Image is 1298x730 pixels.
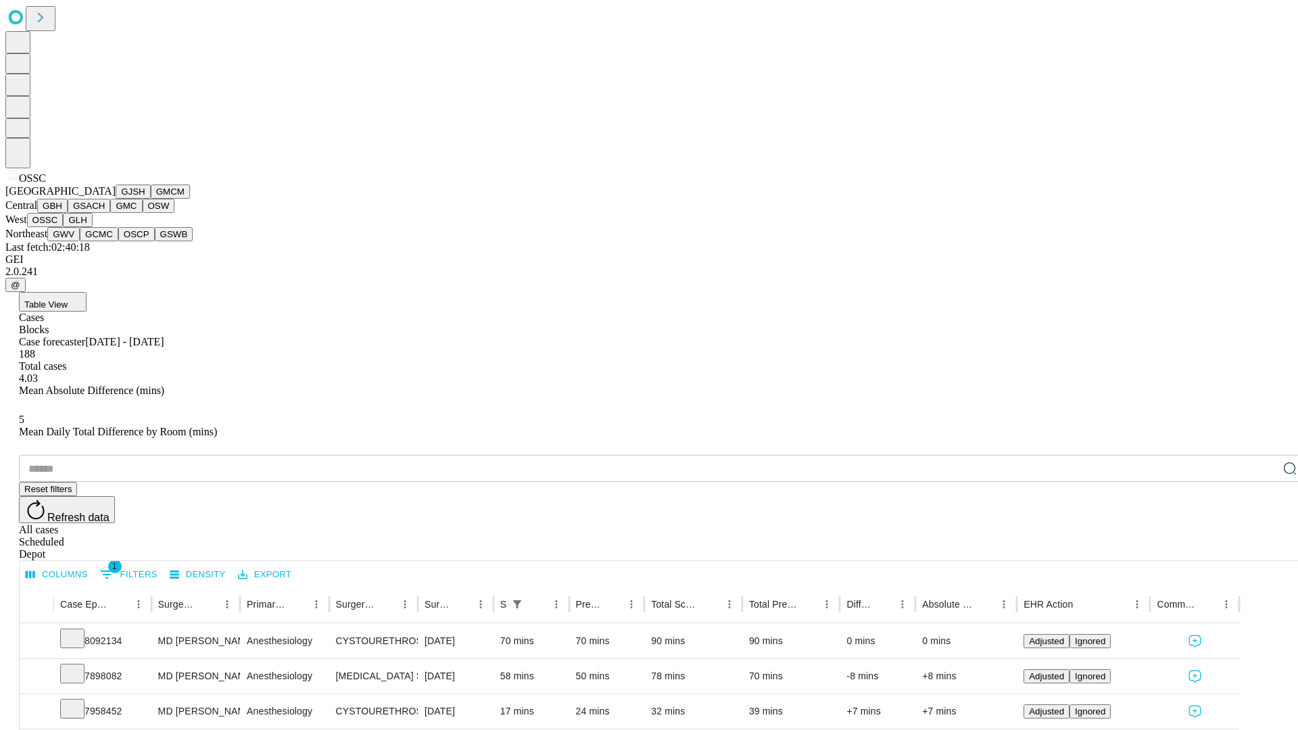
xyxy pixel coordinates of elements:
div: Comments [1157,599,1196,610]
button: @ [5,278,26,292]
span: Mean Daily Total Difference by Room (mins) [19,426,217,437]
div: Predicted In Room Duration [576,599,602,610]
div: [MEDICAL_DATA] SURGICAL [336,659,411,693]
span: Last fetch: 02:40:18 [5,241,90,253]
div: MD [PERSON_NAME] Md [158,624,233,658]
button: GSWB [155,227,193,241]
div: 17 mins [500,694,562,729]
button: GJSH [116,185,151,199]
button: Refresh data [19,496,115,523]
button: Sort [1198,595,1217,614]
div: Anesthesiology [247,694,322,729]
button: Menu [1217,595,1236,614]
button: GBH [37,199,68,213]
span: 4.03 [19,372,38,384]
div: 58 mins [500,659,562,693]
div: 39 mins [749,694,834,729]
button: OSW [143,199,175,213]
div: 0 mins [846,624,909,658]
div: [DATE] [425,694,487,729]
button: Sort [874,595,893,614]
div: 78 mins [651,659,736,693]
button: Sort [528,595,547,614]
span: Refresh data [47,512,110,523]
span: Adjusted [1029,636,1064,646]
span: Adjusted [1029,671,1064,681]
span: 1 [108,560,122,573]
div: 70 mins [500,624,562,658]
button: Ignored [1069,704,1111,719]
button: Sort [199,595,218,614]
button: Menu [547,595,566,614]
button: Menu [307,595,326,614]
button: Sort [798,595,817,614]
div: EHR Action [1024,599,1073,610]
div: MD [PERSON_NAME] Md [158,659,233,693]
div: +7 mins [846,694,909,729]
div: Scheduled In Room Duration [500,599,506,610]
span: Northeast [5,228,47,239]
div: Anesthesiology [247,624,322,658]
div: +8 mins [922,659,1010,693]
button: Adjusted [1024,704,1069,719]
button: OSSC [27,213,64,227]
span: Table View [24,299,68,310]
button: Table View [19,292,87,312]
button: Menu [720,595,739,614]
span: Mean Absolute Difference (mins) [19,385,164,396]
div: Case Epic Id [60,599,109,610]
div: +7 mins [922,694,1010,729]
span: @ [11,280,20,290]
div: -8 mins [846,659,909,693]
button: Menu [893,595,912,614]
button: GWV [47,227,80,241]
button: Sort [976,595,994,614]
div: [DATE] [425,624,487,658]
div: 70 mins [576,624,638,658]
button: Sort [288,595,307,614]
button: Adjusted [1024,634,1069,648]
button: Sort [452,595,471,614]
div: Total Scheduled Duration [651,599,700,610]
span: Ignored [1075,706,1105,716]
span: Adjusted [1029,706,1064,716]
span: Reset filters [24,484,72,494]
span: Case forecaster [19,336,85,347]
span: Central [5,199,37,211]
div: 8092134 [60,624,145,658]
button: Menu [129,595,148,614]
div: 1 active filter [508,595,527,614]
button: Show filters [97,564,161,585]
div: 0 mins [922,624,1010,658]
div: 2.0.241 [5,266,1293,278]
span: [DATE] - [DATE] [85,336,164,347]
button: Menu [622,595,641,614]
span: Total cases [19,360,66,372]
button: Sort [110,595,129,614]
button: Sort [377,595,395,614]
button: GSACH [68,199,110,213]
button: Adjusted [1024,669,1069,683]
div: [DATE] [425,659,487,693]
div: CYSTOURETHROSCOPY WITH [MEDICAL_DATA] REMOVAL SIMPLE [336,694,411,729]
button: Sort [1074,595,1093,614]
span: [GEOGRAPHIC_DATA] [5,185,116,197]
button: GLH [63,213,92,227]
div: 70 mins [749,659,834,693]
div: 7958452 [60,694,145,729]
button: Menu [218,595,237,614]
div: Primary Service [247,599,286,610]
span: West [5,214,27,225]
button: Menu [471,595,490,614]
div: 24 mins [576,694,638,729]
button: Menu [817,595,836,614]
div: Surgeon Name [158,599,197,610]
button: Sort [701,595,720,614]
div: Surgery Date [425,599,451,610]
button: Select columns [22,564,91,585]
button: Sort [603,595,622,614]
button: Show filters [508,595,527,614]
div: Absolute Difference [922,599,974,610]
div: CYSTOURETHROSCOPY [MEDICAL_DATA] WITH [MEDICAL_DATA] AND [MEDICAL_DATA] INSERTION [336,624,411,658]
button: Menu [994,595,1013,614]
